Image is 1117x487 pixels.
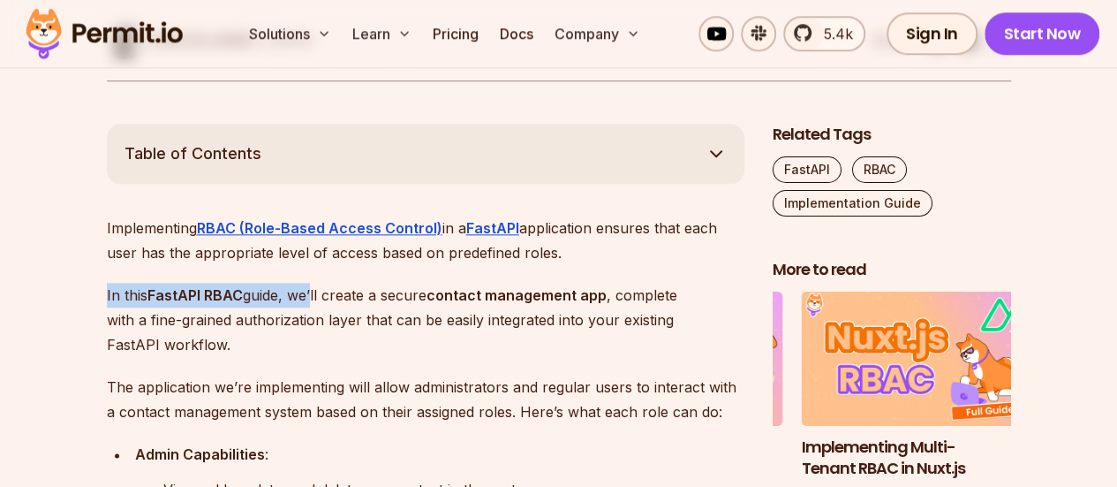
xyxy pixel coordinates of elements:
[773,259,1011,281] h2: More to read
[147,286,243,304] strong: FastAPI RBAC
[493,16,540,51] a: Docs
[545,292,783,426] img: Policy-Based Access Control (PBAC) Isn’t as Great as You Think
[802,292,1040,426] img: Implementing Multi-Tenant RBAC in Nuxt.js
[426,16,486,51] a: Pricing
[426,286,607,304] strong: contact management app
[242,16,338,51] button: Solutions
[887,12,977,55] a: Sign In
[107,375,744,424] p: The application we’re implementing will allow administrators and regular users to interact with a...
[345,16,419,51] button: Learn
[773,156,842,183] a: FastAPI
[125,141,261,166] span: Table of Contents
[852,156,907,183] a: RBAC
[985,12,1100,55] a: Start Now
[773,190,932,217] a: Implementation Guide
[547,16,647,51] button: Company
[107,216,744,265] p: Implementing in a application ensures that each user has the appropriate level of access based on...
[197,219,442,237] a: RBAC (Role-Based Access Control)
[773,124,1011,146] h2: Related Tags
[802,437,1040,481] h3: Implementing Multi-Tenant RBAC in Nuxt.js
[783,16,865,51] a: 5.4k
[135,445,265,463] strong: Admin Capabilities
[135,442,744,467] div: :
[466,219,519,237] a: FastAPI
[107,124,744,184] button: Table of Contents
[107,283,744,357] p: In this guide, we’ll create a secure , complete with a fine-grained authorization layer that can ...
[813,23,853,44] span: 5.4k
[18,4,191,64] img: Permit logo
